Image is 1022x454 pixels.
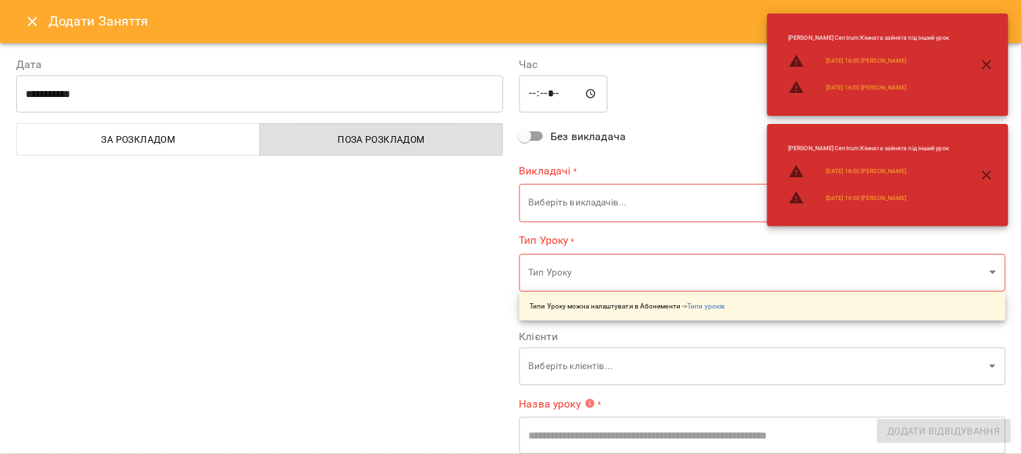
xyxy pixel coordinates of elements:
button: За розкладом [16,123,260,156]
a: [DATE] 16:00 [PERSON_NAME] [827,84,907,92]
span: За розкладом [25,131,252,148]
p: Виберіть клієнтів... [529,360,985,373]
div: Тип Уроку [519,253,1007,292]
label: Тип Уроку [519,233,1007,249]
label: Викладачі [519,163,1007,179]
li: [PERSON_NAME] Centrum : Кімната зайнята під інший урок [778,28,961,48]
p: Тип Уроку [529,266,985,280]
span: Без викладача [551,129,627,145]
a: [DATE] 16:00 [PERSON_NAME] [827,194,907,203]
div: Виберіть викладачів... [519,184,1007,222]
label: Дата [16,59,503,70]
p: Типи Уроку можна налаштувати в Абонементи -> [530,301,726,311]
button: Close [16,5,49,38]
a: [DATE] 16:00 [PERSON_NAME] [827,167,907,176]
button: Поза розкладом [259,123,503,156]
label: Клієнти [519,331,1007,342]
span: Назва уроку [519,398,596,409]
div: Виберіть клієнтів... [519,348,1007,386]
h6: Додати Заняття [49,11,1006,32]
a: [DATE] 16:00 [PERSON_NAME] [827,57,907,65]
svg: Вкажіть назву уроку або виберіть клієнтів [585,398,596,409]
li: [PERSON_NAME] Centrum : Кімната зайнята під інший урок [778,139,961,158]
a: Типи уроків [688,302,726,310]
label: Час [519,59,1007,70]
span: Поза розкладом [268,131,495,148]
p: Виберіть викладачів... [529,196,985,209]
